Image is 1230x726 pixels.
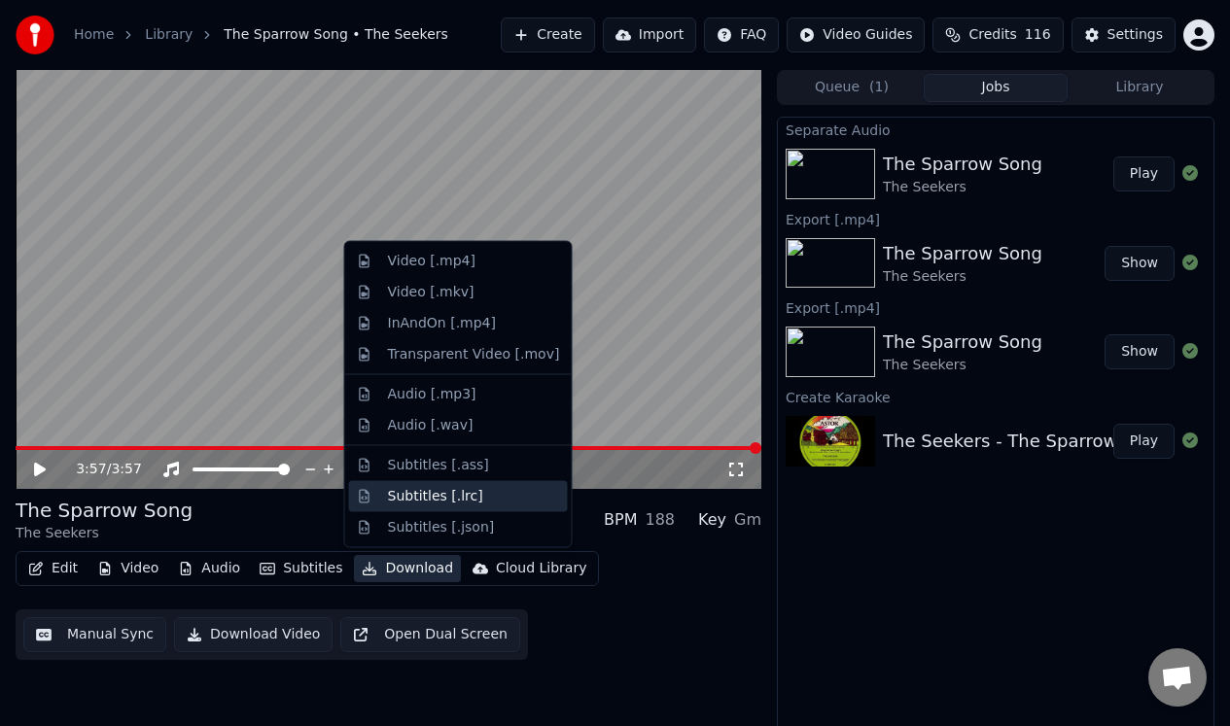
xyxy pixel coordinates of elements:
[145,25,193,45] a: Library
[16,16,54,54] img: youka
[778,385,1213,408] div: Create Karaoke
[787,17,925,52] button: Video Guides
[340,617,520,652] button: Open Dual Screen
[20,555,86,582] button: Edit
[698,508,726,532] div: Key
[778,207,1213,230] div: Export [.mp4]
[780,74,924,102] button: Queue
[501,17,595,52] button: Create
[883,267,1042,287] div: The Seekers
[388,455,489,474] div: Subtitles [.ass]
[354,555,461,582] button: Download
[76,460,106,479] span: 3:57
[496,559,586,578] div: Cloud Library
[23,617,166,652] button: Manual Sync
[883,178,1042,197] div: The Seekers
[170,555,248,582] button: Audio
[388,344,560,363] div: Transparent Video [.mov]
[968,25,1016,45] span: Credits
[1105,246,1175,281] button: Show
[604,508,637,532] div: BPM
[645,508,675,532] div: 188
[1025,25,1051,45] span: 116
[111,460,141,479] span: 3:57
[778,118,1213,141] div: Separate Audio
[388,486,483,505] div: Subtitles [.lrc]
[224,25,448,45] span: The Sparrow Song • The Seekers
[883,151,1042,178] div: The Sparrow Song
[76,460,123,479] div: /
[1068,74,1212,102] button: Library
[883,328,1042,356] div: The Sparrow Song
[1148,648,1207,707] a: Open chat
[1107,25,1163,45] div: Settings
[16,524,193,543] div: The Seekers
[388,517,495,536] div: Subtitles [.json]
[924,74,1068,102] button: Jobs
[1072,17,1176,52] button: Settings
[778,295,1213,319] div: Export [.mp4]
[252,555,350,582] button: Subtitles
[1105,334,1175,369] button: Show
[603,17,696,52] button: Import
[704,17,779,52] button: FAQ
[1113,424,1175,459] button: Play
[74,25,114,45] a: Home
[388,252,475,271] div: Video [.mp4]
[883,428,1167,455] div: The Seekers - The Sparrow Song
[734,508,761,532] div: Gm
[388,313,497,332] div: InAndOn [.mp4]
[388,384,476,403] div: Audio [.mp3]
[16,497,193,524] div: The Sparrow Song
[1113,156,1175,191] button: Play
[74,25,448,45] nav: breadcrumb
[869,78,889,97] span: ( 1 )
[174,617,333,652] button: Download Video
[89,555,166,582] button: Video
[883,240,1042,267] div: The Sparrow Song
[932,17,1063,52] button: Credits116
[883,356,1042,375] div: The Seekers
[388,282,474,301] div: Video [.mkv]
[388,415,474,434] div: Audio [.wav]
